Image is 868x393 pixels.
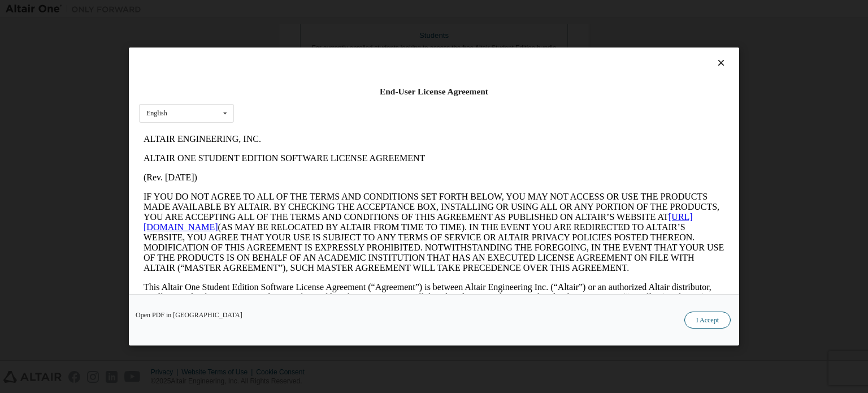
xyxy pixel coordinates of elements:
[5,43,585,53] p: (Rev. [DATE])
[139,86,729,97] div: End-User License Agreement
[5,83,554,102] a: [URL][DOMAIN_NAME]
[5,153,585,193] p: This Altair One Student Edition Software License Agreement (“Agreement”) is between Altair Engine...
[684,312,731,329] button: I Accept
[146,110,167,116] div: English
[5,5,585,15] p: ALTAIR ENGINEERING, INC.
[5,62,585,144] p: IF YOU DO NOT AGREE TO ALL OF THE TERMS AND CONDITIONS SET FORTH BELOW, YOU MAY NOT ACCESS OR USE...
[5,24,585,34] p: ALTAIR ONE STUDENT EDITION SOFTWARE LICENSE AGREEMENT
[136,312,242,318] a: Open PDF in [GEOGRAPHIC_DATA]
